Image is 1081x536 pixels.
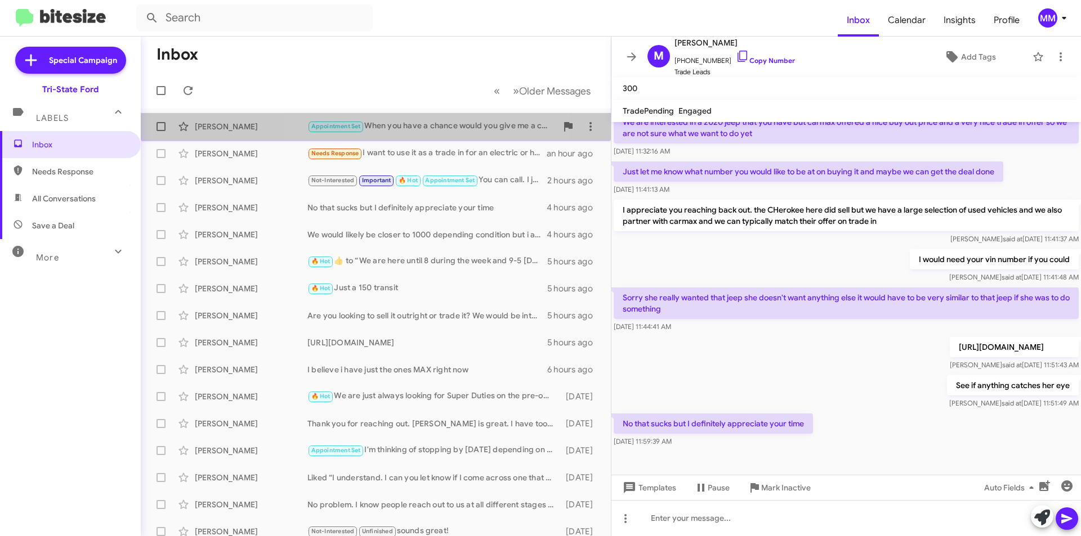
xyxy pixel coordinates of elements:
span: 🔥 Hot [311,258,330,265]
div: [PERSON_NAME] [195,337,307,348]
button: Add Tags [912,47,1027,67]
div: No problem. I know people reach out to us at all different stages of the shopping process. Do you... [307,499,560,510]
span: Appointment Set [311,447,361,454]
span: Mark Inactive [761,478,811,498]
div: [PERSON_NAME] [195,364,307,375]
div: [PERSON_NAME] [195,256,307,267]
button: Templates [611,478,685,498]
div: [DATE] [560,499,602,510]
span: said at [1002,273,1021,281]
span: [PERSON_NAME] [674,36,795,49]
span: Important [362,177,391,184]
span: All Conversations [32,193,96,204]
p: We are interested in a 2020 jeep that you have but carmax offered a nice buy out price and a very... [614,112,1079,143]
span: M [654,47,664,65]
span: [PERSON_NAME] [DATE] 11:51:49 AM [949,399,1079,407]
span: Add Tags [961,47,996,67]
span: 🔥 Hot [311,285,330,292]
span: 300 [623,83,637,93]
button: Previous [487,79,507,102]
span: « [494,84,500,98]
span: said at [1003,235,1022,243]
div: [PERSON_NAME] [195,445,307,456]
div: 4 hours ago [547,202,602,213]
div: Thank you for reaching out. [PERSON_NAME] is great. I have too much negative equity right now so ... [307,418,560,429]
a: Calendar [879,4,935,37]
a: Profile [985,4,1029,37]
span: [DATE] 11:59:39 AM [614,437,672,445]
div: [PERSON_NAME] [195,310,307,321]
div: [PERSON_NAME] [195,391,307,402]
p: Just let me know what number you would like to be at on buying it and maybe we can get the deal done [614,161,1003,182]
div: 4 hours ago [547,229,602,240]
div: Liked “I understand. I can you let know if I come across one that matches what you're looking for.” [307,472,560,483]
div: [PERSON_NAME] [195,229,307,240]
span: said at [1002,399,1021,407]
span: 🔥 Hot [399,177,418,184]
span: Older Messages [519,85,591,97]
span: [PERSON_NAME] [DATE] 11:41:37 AM [950,235,1079,243]
span: Appointment Set [425,177,475,184]
span: 🔥 Hot [311,393,330,400]
span: Needs Response [311,150,359,157]
div: MM [1038,8,1057,28]
div: We are just always looking for Super Duties on the pre-owned side of our lot. I would just need t... [307,390,560,403]
div: [PERSON_NAME] [195,121,307,132]
span: Pause [708,478,730,498]
button: MM [1029,8,1069,28]
div: You can call. I just can't say a whole lot, but I can take the call [307,174,547,187]
div: Are you looking to sell it outright or trade it? We would be interested in it either way [307,310,547,321]
p: See if anything catches her eye [947,375,1079,395]
a: Copy Number [736,56,795,65]
div: 5 hours ago [547,256,602,267]
span: Not-Interested [311,177,355,184]
div: 6 hours ago [547,364,602,375]
p: No that sucks but I definitely appreciate your time [614,413,813,434]
span: Not-Interested [311,528,355,535]
span: [DATE] 11:44:41 AM [614,322,671,331]
span: Engaged [678,106,712,116]
div: 5 hours ago [547,337,602,348]
h1: Inbox [157,46,198,64]
p: I would need your vin number if you could [910,249,1079,269]
span: [DATE] 11:41:13 AM [614,185,669,193]
div: [URL][DOMAIN_NAME] [307,337,547,348]
span: Appointment Set [311,123,361,130]
button: Mark Inactive [739,478,820,498]
span: [DATE] 11:32:16 AM [614,147,670,155]
button: Pause [685,478,739,498]
a: Inbox [838,4,879,37]
p: Sorry she really wanted that jeep she doesn't want anything else it would have to be very similar... [614,287,1079,319]
span: Special Campaign [49,55,117,66]
div: an hour ago [547,148,602,159]
div: Tri-State Ford [42,84,99,95]
span: [PHONE_NUMBER] [674,49,795,66]
div: [PERSON_NAME] [195,418,307,429]
span: More [36,253,59,263]
nav: Page navigation example [488,79,597,102]
div: [DATE] [560,472,602,483]
div: I'm thinking of stopping by [DATE] depending on numbers. Is the car certified and have a warranty? [307,444,560,457]
div: [DATE] [560,445,602,456]
div: [PERSON_NAME] [195,499,307,510]
button: Next [506,79,597,102]
div: When you have a chance would you give me a call on my cell [PHONE_NUMBER]. Thank you [307,120,557,133]
div: 5 hours ago [547,283,602,294]
div: I believe i have just the ones MAX right now [307,364,547,375]
span: » [513,84,519,98]
div: [PERSON_NAME] [195,148,307,159]
div: ​👍​ to “ We are here until 8 during the week and 9-5 [DATE] ” [307,255,547,268]
span: Templates [620,478,676,498]
span: Labels [36,113,69,123]
div: 5 hours ago [547,310,602,321]
div: Just a 150 transit [307,282,547,295]
div: We would likely be closer to 1000 depending condition but i appreciate you getting back to [GEOGR... [307,229,547,240]
span: [PERSON_NAME] [DATE] 11:41:48 AM [949,273,1079,281]
span: Unfinished [362,528,393,535]
span: Trade Leads [674,66,795,78]
span: TradePending [623,106,674,116]
span: said at [1002,361,1022,369]
span: Auto Fields [984,478,1038,498]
